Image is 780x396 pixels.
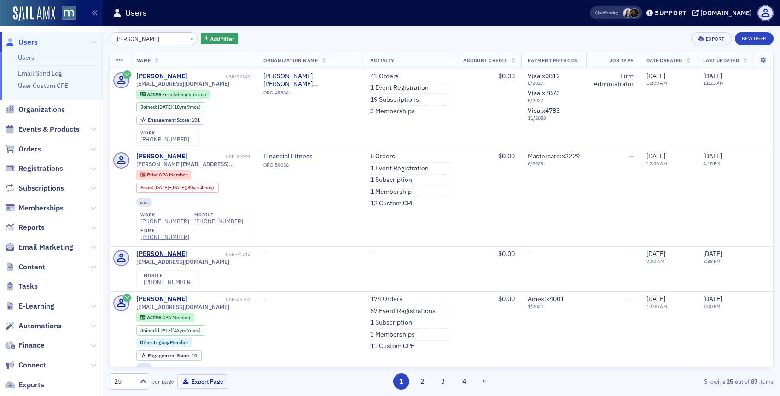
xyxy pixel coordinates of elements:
[370,331,415,339] a: 3 Memberships
[703,295,722,303] span: [DATE]
[370,84,429,92] a: 1 Event Registration
[18,53,35,62] a: Users
[148,353,197,358] div: 10
[5,301,54,311] a: E-Learning
[393,373,409,390] button: 1
[703,160,721,167] time: 4:15 PM
[140,218,189,225] a: [PHONE_NUMBER]
[370,152,395,161] a: 5 Orders
[370,72,399,81] a: 41 Orders
[140,228,189,233] div: home
[171,184,186,191] span: [DATE]
[140,339,154,345] span: Other :
[5,360,46,370] a: Connect
[140,185,154,191] span: From :
[263,90,357,99] div: ORG-45584
[370,96,419,104] a: 19 Subscriptions
[136,80,229,87] span: [EMAIL_ADDRESS][DOMAIN_NAME]
[370,199,414,208] a: 12 Custom CPE
[18,37,38,47] span: Users
[610,57,634,64] span: Job Type
[18,340,45,350] span: Finance
[158,327,201,333] div: (43yrs 7mos)
[646,295,665,303] span: [DATE]
[136,295,187,303] div: [PERSON_NAME]
[144,279,192,285] a: [PHONE_NUMBER]
[147,314,162,320] span: Active
[162,314,191,320] span: CPA Member
[114,377,134,386] div: 25
[703,80,724,86] time: 11:23 AM
[692,10,755,16] button: [DOMAIN_NAME]
[189,154,250,160] div: USR-50091
[13,6,55,21] img: SailAMX
[18,203,64,213] span: Memberships
[757,5,774,21] span: Profile
[750,377,759,385] strong: 87
[136,325,205,335] div: Joined: 1982-02-17 00:00:00
[263,250,268,258] span: —
[498,72,515,80] span: $0.00
[136,72,187,81] a: [PERSON_NAME]
[5,144,41,154] a: Orders
[136,90,210,99] div: Active: Active: Firm Administration
[136,115,204,125] div: Engagement Score: 101
[528,115,580,121] span: 11 / 2028
[18,124,80,134] span: Events & Products
[263,72,357,88] a: [PERSON_NAME] [PERSON_NAME] [PERSON_NAME] & [PERSON_NAME] ([GEOGRAPHIC_DATA], [GEOGRAPHIC_DATA])
[159,171,187,178] span: CPA Member
[370,107,415,116] a: 3 Memberships
[5,321,62,331] a: Automations
[151,377,174,385] label: per page
[528,106,560,115] span: Visa : x4783
[162,91,206,98] span: Firm Administration
[703,152,722,160] span: [DATE]
[646,72,665,80] span: [DATE]
[18,183,64,193] span: Subscriptions
[498,152,515,160] span: $0.00
[646,303,667,309] time: 12:00 AM
[498,250,515,258] span: $0.00
[140,136,189,143] a: [PHONE_NUMBER]
[18,242,73,252] span: Email Marketing
[18,144,41,154] span: Orders
[646,57,682,64] span: Date Created
[528,72,560,80] span: Visa : x0812
[691,32,731,45] button: Export
[5,163,63,174] a: Registrations
[263,162,347,171] div: ORG-50086
[595,10,618,16] span: Viewing
[703,72,722,80] span: [DATE]
[140,233,189,240] a: [PHONE_NUMBER]
[18,222,45,233] span: Reports
[370,164,429,173] a: 1 Event Registration
[154,185,214,191] div: – (30yrs 4mos)
[136,198,152,207] div: cpa
[136,250,187,258] div: [PERSON_NAME]
[370,188,412,196] a: 1 Membership
[5,281,38,291] a: Tasks
[528,80,580,86] span: 8 / 2027
[595,10,604,16] div: Also
[456,373,472,390] button: 4
[528,303,580,309] span: 1 / 2020
[370,319,412,327] a: 1 Subscription
[263,152,347,161] a: Financial Fitness
[194,218,243,225] div: [PHONE_NUMBER]
[629,250,634,258] span: —
[136,338,193,347] div: Other:
[136,152,187,161] a: [PERSON_NAME]
[5,203,64,213] a: Memberships
[136,183,219,193] div: From: 1989-02-13 00:00:00
[136,313,195,322] div: Active: Active: CPA Member
[725,377,735,385] strong: 25
[629,8,639,18] span: Lauren McDonough
[136,350,202,361] div: Engagement Score: 10
[528,250,533,258] span: —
